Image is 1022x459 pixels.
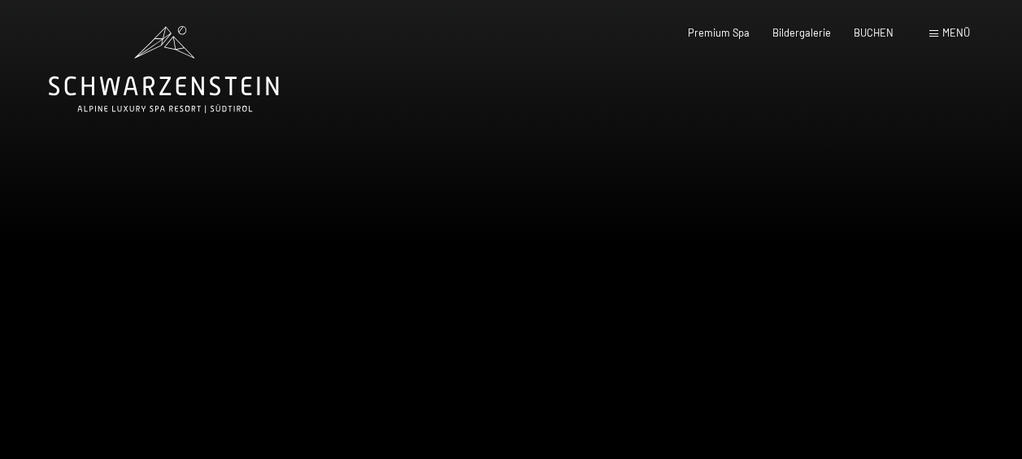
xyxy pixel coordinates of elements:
[854,26,894,39] a: BUCHEN
[772,26,831,39] a: Bildergalerie
[942,26,970,39] span: Menü
[688,26,750,39] a: Premium Spa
